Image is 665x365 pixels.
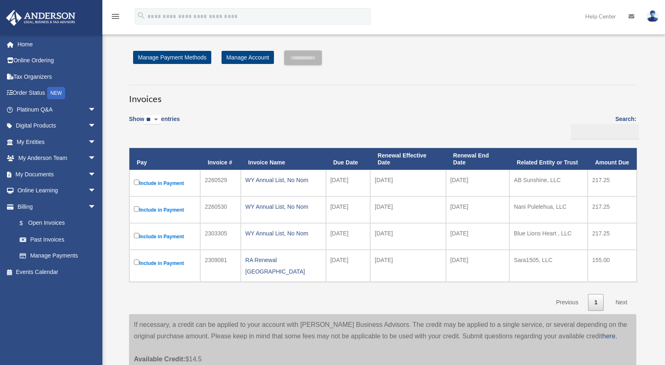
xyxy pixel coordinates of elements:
[6,134,109,150] a: My Entitiesarrow_drop_down
[588,294,604,311] a: 1
[6,264,109,280] a: Events Calendar
[88,166,104,183] span: arrow_drop_down
[6,36,109,52] a: Home
[370,250,446,282] td: [DATE]
[47,87,65,99] div: NEW
[134,180,139,185] input: Include in Payment
[550,294,584,311] a: Previous
[134,206,139,212] input: Include in Payment
[134,178,196,188] label: Include in Payment
[609,294,633,311] a: Next
[144,115,161,125] select: Showentries
[370,148,446,170] th: Renewal Effective Date: activate to sort column ascending
[11,215,100,232] a: $Open Invoices
[6,68,109,85] a: Tax Organizers
[134,356,185,363] span: Available Credit:
[200,250,241,282] td: 2309081
[134,258,196,268] label: Include in Payment
[200,196,241,223] td: 2260530
[568,114,636,139] label: Search:
[326,170,371,196] td: [DATE]
[6,118,109,134] a: Digital Productsarrow_drop_down
[88,198,104,215] span: arrow_drop_down
[245,174,321,186] div: WY Annual List, No Nom
[134,342,631,365] p: $14.5
[509,223,588,250] td: Blue Lions Heart , LLC
[11,231,104,248] a: Past Invoices
[88,150,104,167] span: arrow_drop_down
[326,250,371,282] td: [DATE]
[370,223,446,250] td: [DATE]
[446,170,509,196] td: [DATE]
[222,51,274,64] a: Manage Account
[588,148,637,170] th: Amount Due: activate to sort column ascending
[88,182,104,199] span: arrow_drop_down
[245,254,321,277] div: RA Renewal [GEOGRAPHIC_DATA]
[129,114,180,133] label: Show entries
[588,170,637,196] td: 217.25
[11,248,104,264] a: Manage Payments
[133,51,211,64] a: Manage Payment Methods
[588,196,637,223] td: 217.25
[111,11,120,21] i: menu
[446,250,509,282] td: [DATE]
[326,148,371,170] th: Due Date: activate to sort column ascending
[241,148,326,170] th: Invoice Name: activate to sort column ascending
[6,166,109,182] a: My Documentsarrow_drop_down
[602,333,617,340] a: here.
[446,196,509,223] td: [DATE]
[6,150,109,167] a: My Anderson Teamarrow_drop_down
[137,11,146,20] i: search
[588,223,637,250] td: 217.25
[446,148,509,170] th: Renewal End Date: activate to sort column ascending
[370,196,446,223] td: [DATE]
[134,205,196,215] label: Include in Payment
[6,182,109,199] a: Online Learningarrow_drop_down
[509,148,588,170] th: Related Entity or Trust: activate to sort column ascending
[4,10,78,26] img: Anderson Advisors Platinum Portal
[6,101,109,118] a: Platinum Q&Aarrow_drop_down
[6,85,109,102] a: Order StatusNEW
[326,196,371,223] td: [DATE]
[588,250,637,282] td: 155.00
[129,85,636,105] h3: Invoices
[509,170,588,196] td: AB Sunshine, LLC
[88,101,104,118] span: arrow_drop_down
[200,223,241,250] td: 2303305
[200,170,241,196] td: 2260529
[134,231,196,242] label: Include in Payment
[134,260,139,265] input: Include in Payment
[245,201,321,212] div: WY Annual List, No Nom
[111,14,120,21] a: menu
[88,134,104,151] span: arrow_drop_down
[509,196,588,223] td: Nani Pulelehua, LLC
[6,52,109,69] a: Online Ordering
[134,233,139,238] input: Include in Payment
[200,148,241,170] th: Invoice #: activate to sort column ascending
[326,223,371,250] td: [DATE]
[88,118,104,135] span: arrow_drop_down
[571,124,639,139] input: Search:
[245,228,321,239] div: WY Annual List, No Nom
[446,223,509,250] td: [DATE]
[129,148,200,170] th: Pay: activate to sort column descending
[24,218,28,228] span: $
[6,198,104,215] a: Billingarrow_drop_down
[509,250,588,282] td: Sara1505, LLC
[370,170,446,196] td: [DATE]
[647,10,659,22] img: User Pic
